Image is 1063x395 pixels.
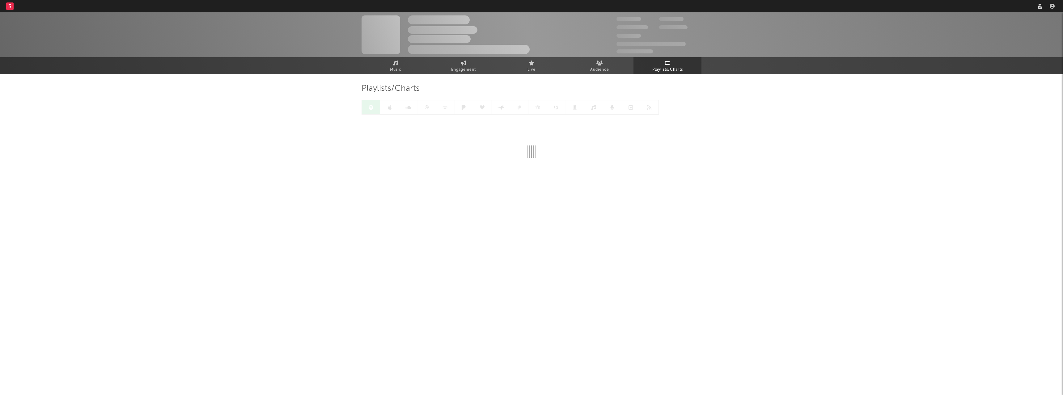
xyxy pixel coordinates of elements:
[652,66,683,74] span: Playlists/Charts
[659,17,684,21] span: 100,000
[362,85,420,92] span: Playlists/Charts
[451,66,476,74] span: Engagement
[616,17,641,21] span: 300,000
[565,57,633,74] a: Audience
[633,57,701,74] a: Playlists/Charts
[616,49,653,53] span: Jump Score: 85.0
[362,57,430,74] a: Music
[390,66,401,74] span: Music
[590,66,609,74] span: Audience
[616,25,648,29] span: 50,000,000
[616,34,641,38] span: 100,000
[527,66,536,74] span: Live
[616,42,686,46] span: 50,000,000 Monthly Listeners
[659,25,688,29] span: 1,000,000
[430,57,498,74] a: Engagement
[498,57,565,74] a: Live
